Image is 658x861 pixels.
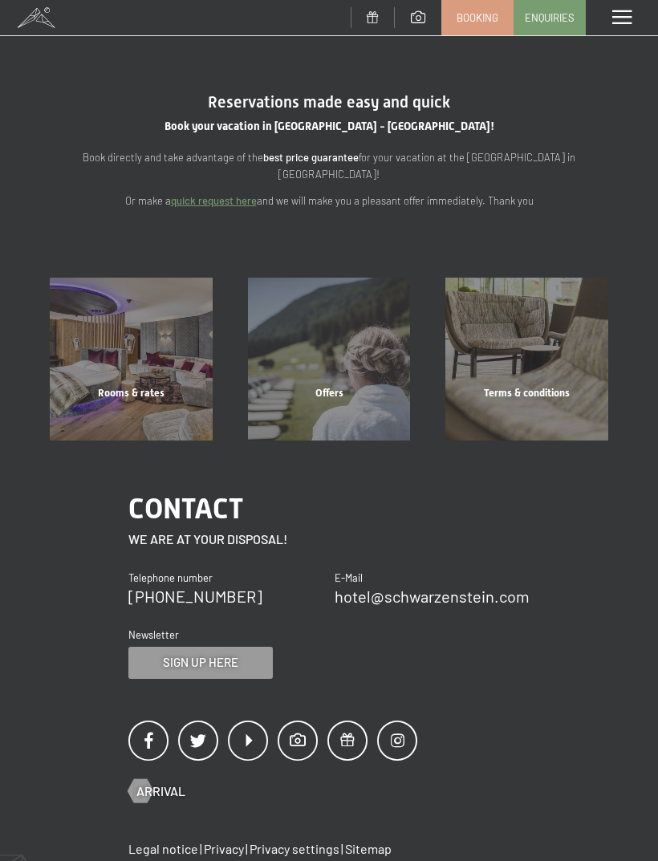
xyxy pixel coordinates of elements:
[250,841,339,856] a: Privacy settings
[128,531,287,546] span: We are at your disposal!
[128,492,243,525] span: Contact
[64,193,594,209] p: Or make a and we will make you a pleasant offer immediately. Thank you
[204,841,244,856] a: Privacy
[128,587,262,606] a: [PHONE_NUMBER]
[163,654,238,671] span: Sign up here
[200,841,202,856] span: |
[64,149,594,183] p: Book directly and take advantage of the for your vacation at the [GEOGRAPHIC_DATA] in [GEOGRAPHIC...
[171,194,257,207] a: quick request here
[128,571,213,584] span: Telephone number
[341,841,343,856] span: |
[525,10,575,25] span: Enquiries
[335,571,363,584] span: E-Mail
[263,151,359,164] strong: best price guarantee
[128,841,198,856] a: Legal notice
[335,587,530,606] a: hotel@schwarzenstein.com
[208,92,450,112] span: Reservations made easy and quick
[128,782,185,800] a: Arrival
[442,1,513,35] a: Booking
[136,782,185,800] span: Arrival
[457,10,498,25] span: Booking
[32,278,230,441] a: Online reservations at Hotel Schwarzenstein in Italy Rooms & rates
[246,841,248,856] span: |
[315,387,343,399] span: Offers
[428,278,626,441] a: Online reservations at Hotel Schwarzenstein in Italy Terms & conditions
[128,628,179,641] span: Newsletter
[484,387,570,399] span: Terms & conditions
[514,1,585,35] a: Enquiries
[98,387,164,399] span: Rooms & rates
[345,841,392,856] a: Sitemap
[230,278,429,441] a: Online reservations at Hotel Schwarzenstein in Italy Offers
[164,120,494,132] span: Book your vacation in [GEOGRAPHIC_DATA] - [GEOGRAPHIC_DATA]!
